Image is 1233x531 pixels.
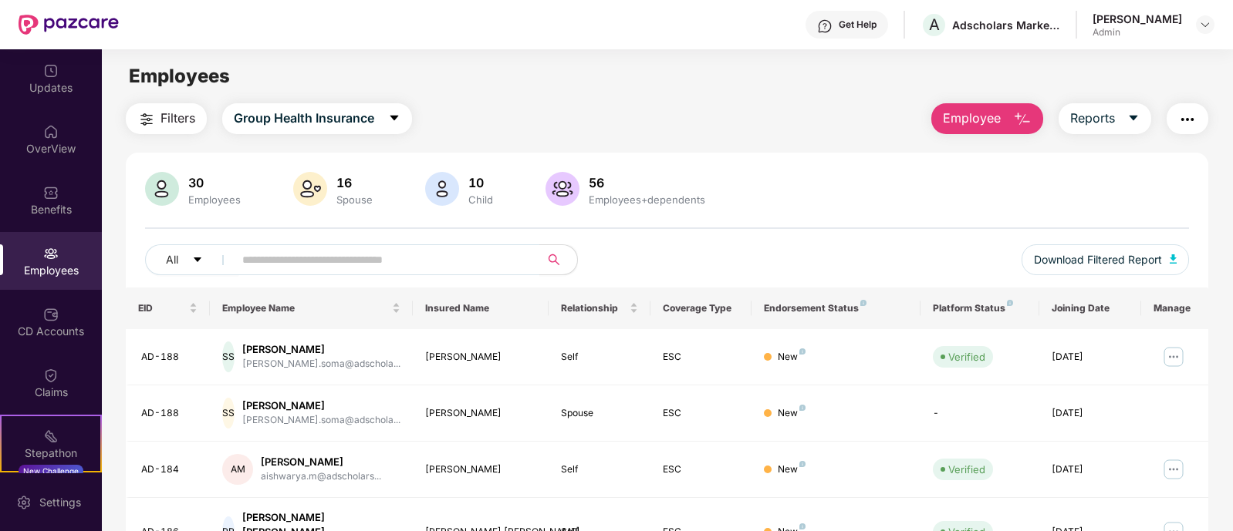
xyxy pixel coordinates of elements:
[943,109,1001,128] span: Employee
[333,175,376,190] div: 16
[141,406,198,421] div: AD-188
[425,406,535,421] div: [PERSON_NAME]
[1013,110,1032,129] img: svg+xml;base64,PHN2ZyB4bWxucz0iaHR0cDovL3d3dy53My5vcmcvMjAwMC9zdmciIHhtbG5zOnhsaW5rPSJodHRwOi8vd3...
[1052,350,1129,365] div: [DATE]
[586,175,708,190] div: 56
[16,495,32,510] img: svg+xml;base64,PHN2ZyBpZD0iU2V0dGluZy0yMHgyMCIgeG1sbnM9Imh0dHA6Ly93d3cudzMub3JnLzIwMDAvc3ZnIiB3aW...
[1070,109,1115,128] span: Reports
[1022,244,1190,275] button: Download Filtered Report
[1052,462,1129,477] div: [DATE]
[1127,112,1140,126] span: caret-down
[465,193,496,206] div: Child
[1170,254,1177,264] img: svg+xml;base64,PHN2ZyB4bWxucz0iaHR0cDovL3d3dy53My5vcmcvMjAwMC9zdmciIHhtbG5zOnhsaW5rPSJodHRwOi8vd3...
[166,251,178,268] span: All
[663,406,740,421] div: ESC
[126,103,207,134] button: Filters
[43,368,59,383] img: svg+xml;base64,PHN2ZyBpZD0iQ2xhaW0iIHhtbG5zPSJodHRwOi8vd3d3LnczLm9yZy8yMDAwL3N2ZyIgd2lkdGg9IjIwIi...
[43,246,59,261] img: svg+xml;base64,PHN2ZyBpZD0iRW1wbG95ZWVzIiB4bWxucz0iaHR0cDovL3d3dy53My5vcmcvMjAwMC9zdmciIHdpZHRoPS...
[222,398,235,428] div: SS
[650,287,752,329] th: Coverage Type
[413,287,548,329] th: Insured Name
[43,428,59,444] img: svg+xml;base64,PHN2ZyB4bWxucz0iaHR0cDovL3d3dy53My5vcmcvMjAwMC9zdmciIHdpZHRoPSIyMSIgaGVpZ2h0PSIyMC...
[185,193,244,206] div: Employees
[43,124,59,139] img: svg+xml;base64,PHN2ZyBpZD0iSG9tZSIgeG1sbnM9Imh0dHA6Ly93d3cudzMub3JnLzIwMDAvc3ZnIiB3aWR0aD0iMjAiIG...
[1007,300,1013,306] img: svg+xml;base64,PHN2ZyB4bWxucz0iaHR0cDovL3d3dy53My5vcmcvMjAwMC9zdmciIHdpZHRoPSI4IiBoZWlnaHQ9IjgiIH...
[185,175,244,190] div: 30
[539,254,569,266] span: search
[425,462,535,477] div: [PERSON_NAME]
[860,300,866,306] img: svg+xml;base64,PHN2ZyB4bWxucz0iaHR0cDovL3d3dy53My5vcmcvMjAwMC9zdmciIHdpZHRoPSI4IiBoZWlnaHQ9IjgiIH...
[817,18,833,34] img: svg+xml;base64,PHN2ZyBpZD0iSGVscC0zMngzMiIgeG1sbnM9Imh0dHA6Ly93d3cudzMub3JnLzIwMDAvc3ZnIiB3aWR0aD...
[778,350,806,365] div: New
[546,172,579,206] img: svg+xml;base64,PHN2ZyB4bWxucz0iaHR0cDovL3d3dy53My5vcmcvMjAwMC9zdmciIHhtbG5zOnhsaW5rPSJodHRwOi8vd3...
[129,65,230,87] span: Employees
[222,302,389,314] span: Employee Name
[210,287,413,329] th: Employee Name
[952,18,1060,32] div: Adscholars Marketing India Private Limited
[145,172,179,206] img: svg+xml;base64,PHN2ZyB4bWxucz0iaHR0cDovL3d3dy53My5vcmcvMjAwMC9zdmciIHhtbG5zOnhsaW5rPSJodHRwOi8vd3...
[19,465,83,477] div: New Challenge
[539,244,578,275] button: search
[799,523,806,529] img: svg+xml;base64,PHN2ZyB4bWxucz0iaHR0cDovL3d3dy53My5vcmcvMjAwMC9zdmciIHdpZHRoPSI4IiBoZWlnaHQ9IjgiIH...
[43,185,59,200] img: svg+xml;base64,PHN2ZyBpZD0iQmVuZWZpdHMiIHhtbG5zPSJodHRwOi8vd3d3LnczLm9yZy8yMDAwL3N2ZyIgd2lkdGg9Ij...
[1161,344,1186,369] img: manageButton
[1052,406,1129,421] div: [DATE]
[561,302,627,314] span: Relationship
[778,406,806,421] div: New
[764,302,908,314] div: Endorsement Status
[126,287,211,329] th: EID
[141,350,198,365] div: AD-188
[141,462,198,477] div: AD-184
[222,454,253,485] div: AM
[2,445,100,461] div: Stepathon
[425,350,535,365] div: [PERSON_NAME]
[948,462,985,477] div: Verified
[242,413,400,428] div: [PERSON_NAME].soma@adschola...
[921,385,1039,442] td: -
[933,302,1027,314] div: Platform Status
[663,462,740,477] div: ESC
[663,350,740,365] div: ESC
[1141,287,1209,329] th: Manage
[778,462,806,477] div: New
[145,244,239,275] button: Allcaret-down
[35,495,86,510] div: Settings
[549,287,650,329] th: Relationship
[799,405,806,411] img: svg+xml;base64,PHN2ZyB4bWxucz0iaHR0cDovL3d3dy53My5vcmcvMjAwMC9zdmciIHdpZHRoPSI4IiBoZWlnaHQ9IjgiIH...
[1093,26,1182,39] div: Admin
[1161,457,1186,482] img: manageButton
[1034,251,1162,268] span: Download Filtered Report
[43,63,59,79] img: svg+xml;base64,PHN2ZyBpZD0iVXBkYXRlZCIgeG1sbnM9Imh0dHA6Ly93d3cudzMub3JnLzIwMDAvc3ZnIiB3aWR0aD0iMj...
[242,357,400,371] div: [PERSON_NAME].soma@adschola...
[242,398,400,413] div: [PERSON_NAME]
[561,406,638,421] div: Spouse
[586,193,708,206] div: Employees+dependents
[425,172,459,206] img: svg+xml;base64,PHN2ZyB4bWxucz0iaHR0cDovL3d3dy53My5vcmcvMjAwMC9zdmciIHhtbG5zOnhsaW5rPSJodHRwOi8vd3...
[138,302,187,314] span: EID
[19,15,119,35] img: New Pazcare Logo
[222,341,235,372] div: SS
[931,103,1043,134] button: Employee
[929,15,940,34] span: A
[1199,18,1211,31] img: svg+xml;base64,PHN2ZyBpZD0iRHJvcGRvd24tMzJ4MzIiIHhtbG5zPSJodHRwOi8vd3d3LnczLm9yZy8yMDAwL3N2ZyIgd2...
[234,109,374,128] span: Group Health Insurance
[160,109,195,128] span: Filters
[388,112,400,126] span: caret-down
[192,254,203,267] span: caret-down
[261,455,381,469] div: [PERSON_NAME]
[1039,287,1141,329] th: Joining Date
[293,172,327,206] img: svg+xml;base64,PHN2ZyB4bWxucz0iaHR0cDovL3d3dy53My5vcmcvMjAwMC9zdmciIHhtbG5zOnhsaW5rPSJodHRwOi8vd3...
[1059,103,1151,134] button: Reportscaret-down
[465,175,496,190] div: 10
[137,110,156,129] img: svg+xml;base64,PHN2ZyB4bWxucz0iaHR0cDovL3d3dy53My5vcmcvMjAwMC9zdmciIHdpZHRoPSIyNCIgaGVpZ2h0PSIyNC...
[561,462,638,477] div: Self
[261,469,381,484] div: aishwarya.m@adscholars...
[242,342,400,357] div: [PERSON_NAME]
[1093,12,1182,26] div: [PERSON_NAME]
[222,103,412,134] button: Group Health Insurancecaret-down
[43,307,59,322] img: svg+xml;base64,PHN2ZyBpZD0iQ0RfQWNjb3VudHMiIGRhdGEtbmFtZT0iQ0QgQWNjb3VudHMiIHhtbG5zPSJodHRwOi8vd3...
[839,18,877,31] div: Get Help
[1178,110,1197,129] img: svg+xml;base64,PHN2ZyB4bWxucz0iaHR0cDovL3d3dy53My5vcmcvMjAwMC9zdmciIHdpZHRoPSIyNCIgaGVpZ2h0PSIyNC...
[948,349,985,365] div: Verified
[799,461,806,467] img: svg+xml;base64,PHN2ZyB4bWxucz0iaHR0cDovL3d3dy53My5vcmcvMjAwMC9zdmciIHdpZHRoPSI4IiBoZWlnaHQ9IjgiIH...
